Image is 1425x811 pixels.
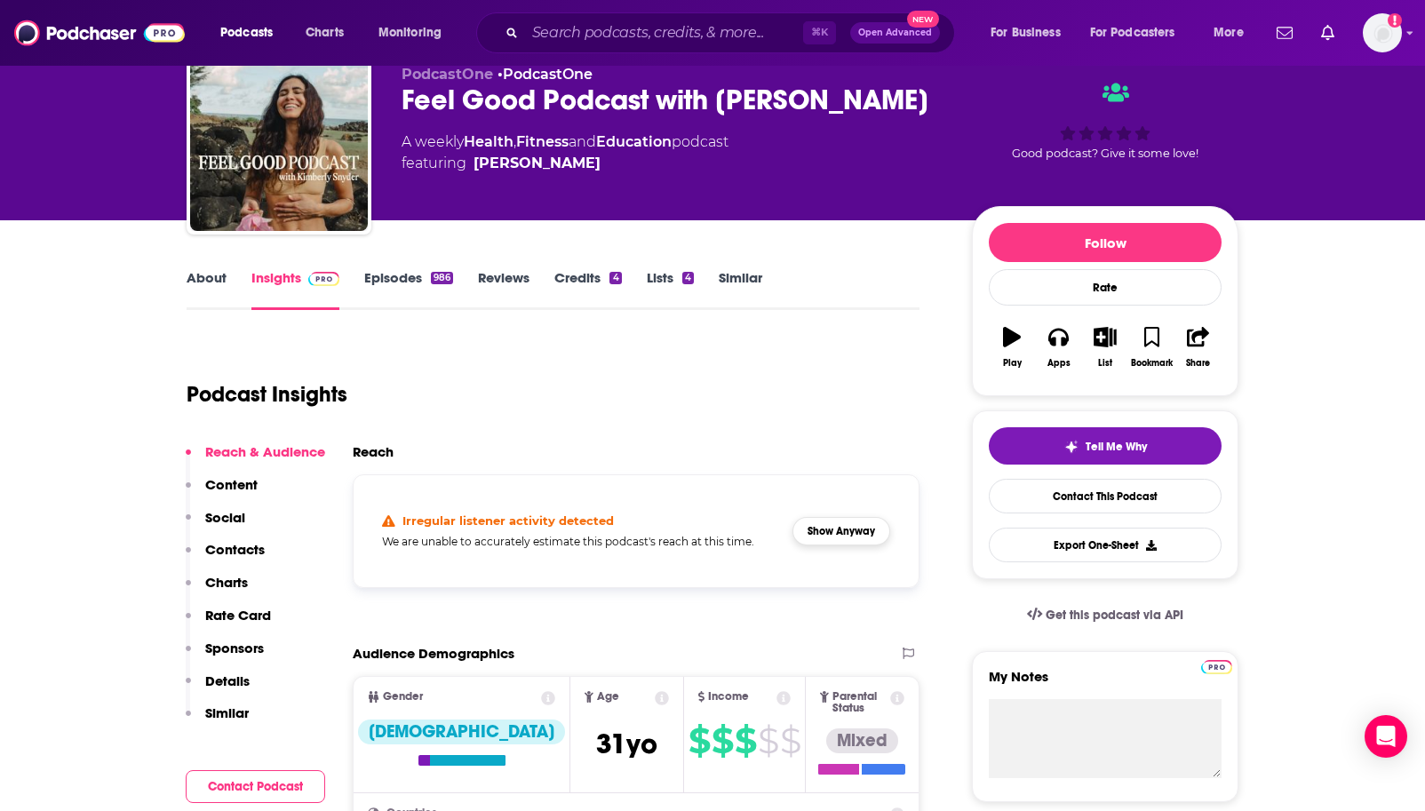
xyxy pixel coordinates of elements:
a: About [187,269,227,310]
div: Play [1003,358,1022,369]
button: Apps [1035,315,1081,379]
img: Podchaser - Follow, Share and Rate Podcasts [14,16,185,50]
button: List [1082,315,1128,379]
span: Good podcast? Give it some love! [1012,147,1198,160]
span: 31 yo [596,727,657,761]
a: Credits4 [554,269,621,310]
a: Show notifications dropdown [1314,18,1341,48]
button: Sponsors [186,640,264,672]
span: Parental Status [832,691,888,714]
span: $ [780,727,800,755]
button: Contacts [186,541,265,574]
div: Good podcast? Give it some love! [972,66,1238,176]
img: tell me why sparkle [1064,440,1079,454]
h4: Irregular listener activity detected [402,513,614,528]
img: Feel Good Podcast with Kimberly Snyder [190,53,368,231]
button: Share [1175,315,1222,379]
button: open menu [366,19,465,47]
p: Charts [205,574,248,591]
button: open menu [1079,19,1201,47]
span: PodcastOne [402,66,493,83]
span: • [498,66,593,83]
span: Logged in as sarahhallprinc [1363,13,1402,52]
span: Monitoring [378,20,442,45]
span: Podcasts [220,20,273,45]
div: 986 [431,272,453,284]
a: Education [596,133,672,150]
div: Bookmark [1131,358,1173,369]
p: Contacts [205,541,265,558]
a: Charts [294,19,354,47]
span: $ [712,727,733,755]
button: Contact Podcast [186,770,325,803]
div: Apps [1047,358,1071,369]
div: List [1098,358,1112,369]
p: Content [205,476,258,493]
a: Health [464,133,513,150]
img: User Profile [1363,13,1402,52]
div: A weekly podcast [402,131,728,174]
h2: Reach [353,443,394,460]
p: Details [205,672,250,689]
label: My Notes [989,668,1222,699]
div: Search podcasts, credits, & more... [493,12,972,53]
span: For Business [991,20,1061,45]
a: PodcastOne [503,66,593,83]
span: featuring [402,153,728,174]
button: Follow [989,223,1222,262]
button: Export One-Sheet [989,528,1222,562]
button: Charts [186,574,248,607]
div: 4 [682,272,694,284]
button: Reach & Audience [186,443,325,476]
span: and [569,133,596,150]
span: Charts [306,20,344,45]
button: Play [989,315,1035,379]
div: 4 [609,272,621,284]
button: Show profile menu [1363,13,1402,52]
img: Podchaser Pro [1201,660,1232,674]
span: ⌘ K [803,21,836,44]
span: Gender [383,691,423,703]
button: Rate Card [186,607,271,640]
span: $ [689,727,710,755]
span: $ [758,727,778,755]
input: Search podcasts, credits, & more... [525,19,803,47]
p: Social [205,509,245,526]
span: $ [735,727,756,755]
img: Podchaser Pro [308,272,339,286]
a: Pro website [1201,657,1232,674]
a: Reviews [478,269,529,310]
div: Mixed [826,728,898,753]
span: Open Advanced [858,28,932,37]
span: Age [597,691,619,703]
p: Similar [205,704,249,721]
button: Show Anyway [792,517,890,545]
a: InsightsPodchaser Pro [251,269,339,310]
a: Show notifications dropdown [1270,18,1300,48]
div: [DEMOGRAPHIC_DATA] [358,720,565,744]
a: Get this podcast via API [1013,593,1198,637]
span: , [513,133,516,150]
p: Reach & Audience [205,443,325,460]
p: Rate Card [205,607,271,624]
div: Open Intercom Messenger [1365,715,1407,758]
a: Episodes986 [364,269,453,310]
span: Get this podcast via API [1046,608,1183,623]
button: Details [186,672,250,705]
button: Social [186,509,245,542]
p: Sponsors [205,640,264,656]
span: New [907,11,939,28]
button: Content [186,476,258,509]
a: Lists4 [647,269,694,310]
button: open menu [208,19,296,47]
h2: Audience Demographics [353,645,514,662]
span: Income [708,691,749,703]
span: Tell Me Why [1086,440,1147,454]
a: Fitness [516,133,569,150]
a: Similar [719,269,762,310]
span: For Podcasters [1090,20,1175,45]
button: Similar [186,704,249,737]
h5: We are unable to accurately estimate this podcast's reach at this time. [382,535,778,548]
